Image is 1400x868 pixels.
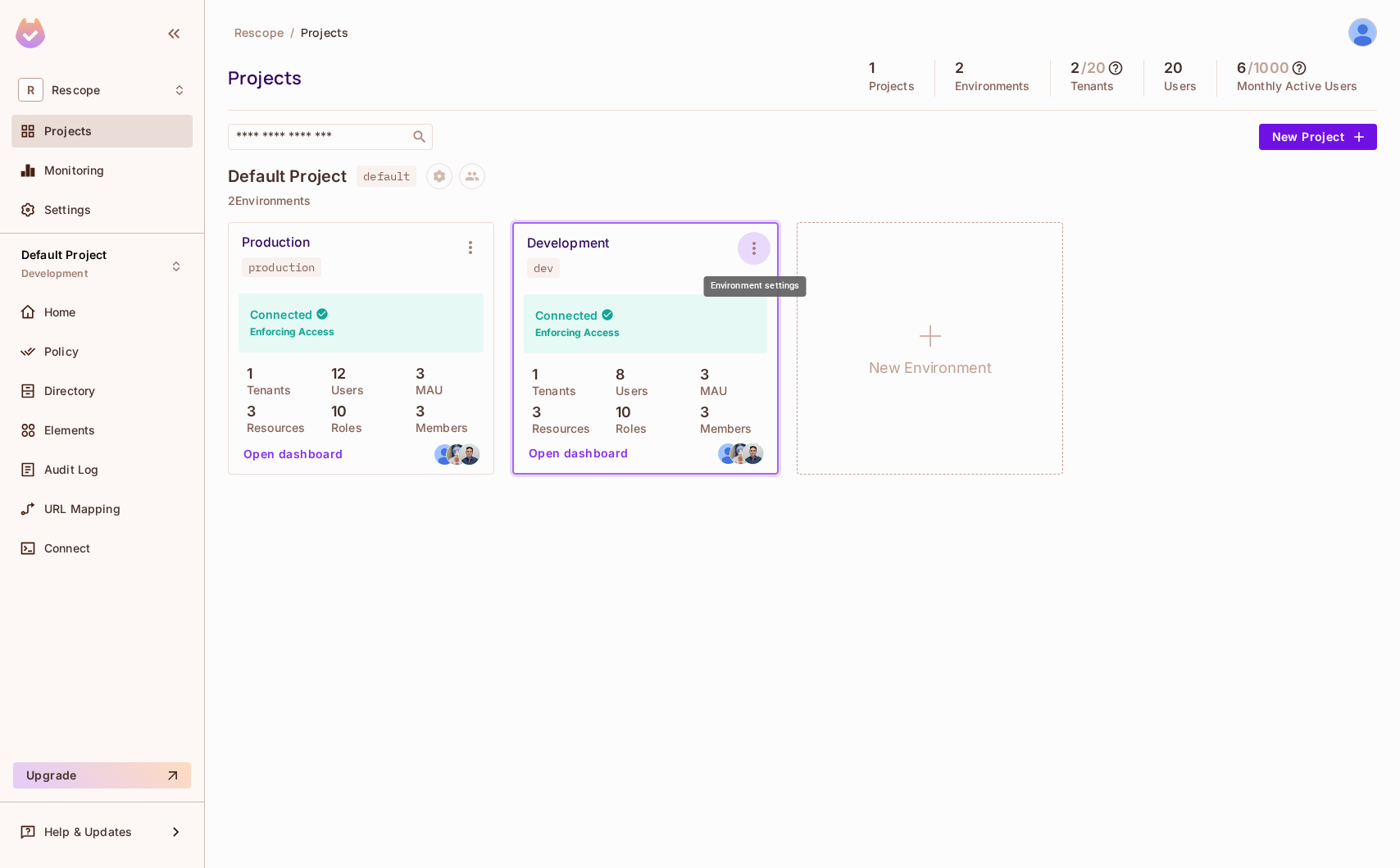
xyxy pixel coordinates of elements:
[607,384,648,398] p: Users
[44,502,120,516] span: URL Mapping
[239,403,256,420] p: 3
[1164,60,1183,76] h5: 20
[237,441,350,467] button: Open dashboard
[239,366,252,382] p: 1
[607,366,625,383] p: 8
[459,444,480,465] img: allan.carvalho@toptal.com
[454,231,487,264] button: Environment settings
[13,762,191,788] button: Upgrade
[228,66,841,90] div: Projects
[301,25,348,40] span: Projects
[1248,60,1289,76] h5: / 1000
[248,261,315,274] div: production
[535,307,598,323] h4: Connected
[869,356,992,380] h1: New Environment
[52,84,100,97] span: Workspace: Rescope
[607,404,631,420] p: 10
[692,384,727,398] p: MAU
[323,384,364,397] p: Users
[44,424,95,437] span: Elements
[718,443,739,464] img: helen@rescope.co
[234,25,284,40] span: Rescope
[44,345,79,358] span: Policy
[44,164,105,177] span: Monitoring
[1259,124,1377,150] button: New Project
[1070,80,1115,93] p: Tenants
[323,421,362,434] p: Roles
[522,440,635,466] button: Open dashboard
[692,366,709,383] p: 3
[44,825,132,838] span: Help & Updates
[21,248,107,261] span: Default Project
[1237,60,1246,76] h5: 6
[730,443,751,464] img: swathi.shrirang.kulkarni@gmail.com
[357,166,416,187] span: default
[250,307,312,322] h4: Connected
[323,366,346,382] p: 12
[869,80,915,93] p: Projects
[290,25,294,40] li: /
[44,384,95,398] span: Directory
[44,306,76,319] span: Home
[323,403,347,420] p: 10
[44,542,90,555] span: Connect
[16,18,45,48] img: SReyMgAAAABJRU5ErkJggg==
[535,325,620,340] h6: Enforcing Access
[1164,80,1197,93] p: Users
[607,422,647,435] p: Roles
[1349,19,1376,46] img: Helen Kochetkova
[527,235,609,252] div: Development
[242,234,310,251] div: Production
[534,261,553,275] div: dev
[955,60,964,76] h5: 2
[239,384,291,397] p: Tenants
[1237,80,1357,93] p: Monthly Active Users
[434,444,455,465] img: helen@rescope.co
[44,463,98,476] span: Audit Log
[692,404,709,420] p: 3
[407,403,425,420] p: 3
[955,80,1030,93] p: Environments
[524,384,576,398] p: Tenants
[407,421,468,434] p: Members
[524,366,538,383] p: 1
[228,166,347,186] h4: Default Project
[524,422,590,435] p: Resources
[250,325,334,339] h6: Enforcing Access
[692,422,752,435] p: Members
[704,276,807,297] div: Environment settings
[407,384,443,397] p: MAU
[738,232,770,265] button: Environment settings
[18,78,43,102] span: R
[44,125,92,138] span: Projects
[1070,60,1080,76] h5: 2
[44,203,91,216] span: Settings
[21,267,88,280] span: Development
[869,60,875,76] h5: 1
[743,443,763,464] img: allan.carvalho@toptal.com
[407,366,425,382] p: 3
[524,404,541,420] p: 3
[447,444,467,465] img: swathi.shrirang.kulkarni@gmail.com
[1081,60,1106,76] h5: / 20
[426,171,452,187] span: Project settings
[228,194,1377,207] p: 2 Environments
[239,421,305,434] p: Resources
